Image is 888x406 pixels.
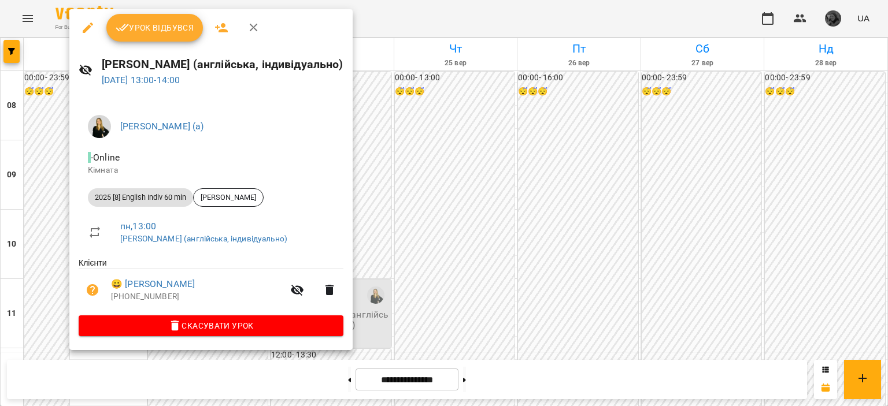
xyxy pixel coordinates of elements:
p: Кімната [88,165,334,176]
a: [PERSON_NAME] (а) [120,121,204,132]
button: Візит ще не сплачено. Додати оплату? [79,276,106,304]
button: Скасувати Урок [79,315,343,336]
p: [PHONE_NUMBER] [111,291,283,303]
a: [DATE] 13:00-14:00 [102,75,180,85]
ul: Клієнти [79,257,343,315]
span: - Online [88,152,122,163]
span: [PERSON_NAME] [194,192,263,203]
span: Скасувати Урок [88,319,334,333]
span: 2025 [8] English Indiv 60 min [88,192,193,203]
span: Урок відбувся [116,21,194,35]
button: Урок відбувся [106,14,203,42]
a: пн , 13:00 [120,221,156,232]
h6: [PERSON_NAME] (англійська, індивідуально) [102,55,343,73]
div: [PERSON_NAME] [193,188,264,207]
img: 4a571d9954ce9b31f801162f42e49bd5.jpg [88,115,111,138]
a: 😀 [PERSON_NAME] [111,277,195,291]
a: [PERSON_NAME] (англійська, індивідуально) [120,234,287,243]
